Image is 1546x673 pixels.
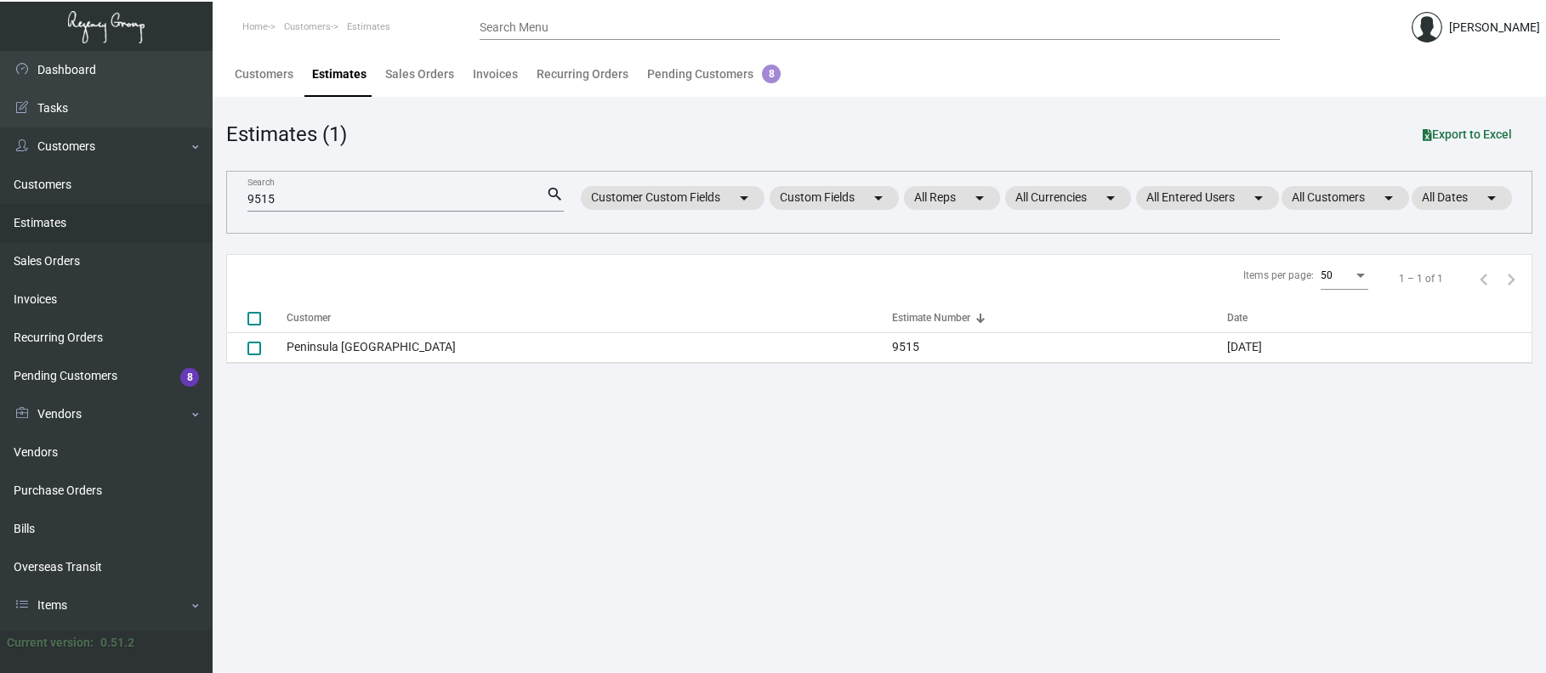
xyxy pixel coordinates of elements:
div: Estimate Number [892,310,1227,325]
div: Date [1227,310,1248,325]
img: admin@bootstrapmaster.com [1412,12,1442,42]
div: Customers [235,65,293,83]
div: Estimates (1) [226,119,347,150]
mat-chip: All Entered Users [1136,186,1279,210]
td: Peninsula [GEOGRAPHIC_DATA] [287,332,892,362]
div: 1 – 1 of 1 [1399,271,1443,286]
mat-chip: All Reps [904,186,1000,210]
div: Date [1227,310,1532,325]
mat-chip: All Currencies [1005,186,1131,210]
button: Export to Excel [1409,119,1526,150]
mat-select: Items per page: [1321,270,1368,282]
td: 9515 [892,332,1227,362]
div: Estimate Number [892,310,970,325]
mat-icon: arrow_drop_down [1378,188,1399,208]
mat-icon: arrow_drop_down [1481,188,1502,208]
span: Export to Excel [1423,127,1512,141]
div: Current version: [7,634,94,652]
mat-icon: arrow_drop_down [1248,188,1269,208]
div: Pending Customers [647,65,781,83]
mat-icon: arrow_drop_down [868,188,889,208]
div: Customer [287,310,331,325]
div: Items per page: [1243,268,1314,283]
div: Estimates [312,65,367,83]
mat-chip: All Customers [1282,186,1409,210]
mat-icon: search [546,184,564,205]
mat-chip: Customer Custom Fields [581,186,764,210]
mat-chip: Custom Fields [770,186,899,210]
mat-chip: All Dates [1412,186,1512,210]
div: [PERSON_NAME] [1449,19,1540,37]
span: Customers [284,21,331,32]
mat-icon: arrow_drop_down [734,188,754,208]
button: Previous page [1470,265,1498,292]
td: [DATE] [1227,332,1532,362]
span: Estimates [347,21,390,32]
mat-icon: arrow_drop_down [1100,188,1121,208]
span: Home [242,21,268,32]
div: Recurring Orders [537,65,628,83]
div: Sales Orders [385,65,454,83]
div: 0.51.2 [100,634,134,652]
div: Invoices [473,65,518,83]
mat-icon: arrow_drop_down [969,188,990,208]
span: 50 [1321,269,1333,281]
div: Customer [287,310,892,325]
button: Next page [1498,265,1525,292]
